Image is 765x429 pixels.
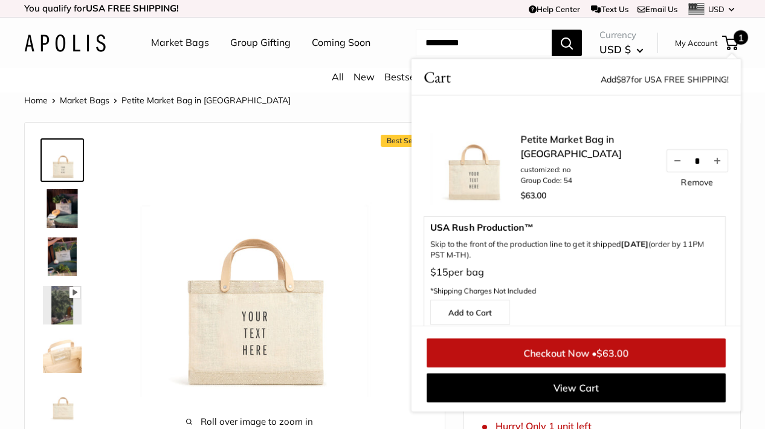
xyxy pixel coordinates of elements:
a: My Account [675,36,718,50]
a: Petite Market Bag in Oat [40,380,84,424]
a: Market Bags [60,95,109,106]
a: Home [24,95,48,106]
a: Petite Market Bag in Oat [40,332,84,375]
a: New [353,71,375,83]
img: Petite Market Bag in Oat [43,334,82,373]
a: Email Us [637,4,677,14]
a: 1 [723,36,738,50]
a: Help Center [529,4,580,14]
img: Petite Market Bag in Oat [43,382,82,421]
a: Petite Market Bag in Oat [40,138,84,182]
span: Petite Market Bag in [GEOGRAPHIC_DATA] [121,95,291,106]
a: Coming Soon [312,34,370,52]
button: No more stock [707,150,728,172]
button: Decrease quantity by 1 [667,150,688,172]
a: Market Bags [151,34,209,52]
span: $87 [616,74,631,85]
img: Petite Market Bag in Oat [43,237,82,276]
a: All [332,71,344,83]
a: Petite Market Bag in Oat [40,187,84,230]
img: Petite Market Bag in Oat [121,141,378,397]
img: Apolis [24,34,106,52]
span: $63.00 [596,347,629,359]
input: Quantity [688,156,707,166]
li: customized: no [520,164,653,175]
span: USA Rush Production™ [430,223,719,233]
a: Petite Market Bag in [GEOGRAPHIC_DATA] [520,132,653,161]
span: Cart [424,65,451,89]
span: $63.00 [520,190,546,201]
b: [DATE] [621,239,648,248]
p: per bag [430,263,719,300]
img: Petite Market Bag in Oat [43,286,82,324]
span: Best Seller [381,135,430,147]
a: Remove [681,178,713,187]
span: USD [708,4,725,14]
strong: USA FREE SHIPPING! [86,2,179,14]
a: Text Us [591,4,628,14]
li: Group Code: 54 [520,175,653,186]
span: *Shipping Charges Not Included [430,286,536,295]
a: Checkout Now •$63.00 [427,338,726,367]
span: USD $ [599,43,631,56]
a: Petite Market Bag in Oat [40,235,84,279]
nav: Breadcrumb [24,92,291,108]
button: USD $ [599,40,644,59]
button: Search [552,30,582,56]
span: $15 [430,266,448,278]
span: Currency [599,27,644,44]
a: View Cart [427,373,726,402]
a: Bestsellers [384,71,434,83]
img: Petite Market Bag in Oat [43,141,82,179]
a: Add to Cart [430,300,510,325]
a: Petite Market Bag in Oat [40,283,84,327]
input: Search... [416,30,552,56]
p: Skip to the front of the production line to get it shipped (order by 11PM PST M-TH). [430,239,719,260]
a: Group Gifting [230,34,291,52]
span: Add for USA FREE SHIPPING! [601,74,729,85]
img: Petite Market Bag in Oat [43,189,82,228]
span: 1 [734,30,748,45]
